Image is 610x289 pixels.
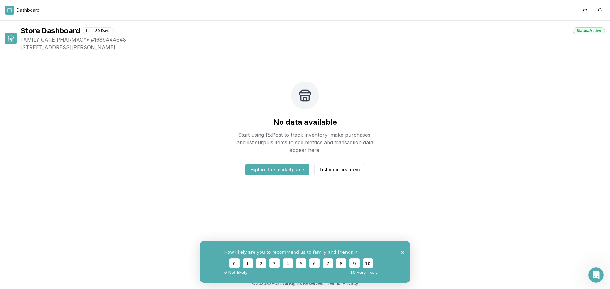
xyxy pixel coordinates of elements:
p: Start using RxPost to track inventory, make purchases, and list surplus items to see metrics and ... [234,131,376,154]
span: [STREET_ADDRESS][PERSON_NAME] [20,43,605,51]
a: Terms [327,280,340,286]
a: Privacy [343,280,358,286]
button: Explore the marketplace [245,164,309,175]
iframe: Intercom live chat [588,267,604,283]
button: List your first item [314,164,365,175]
nav: breadcrumb [17,7,40,13]
h1: Store Dashboard [20,26,80,36]
h2: No data available [273,117,337,127]
span: FAMILY CARE PHARMACY • # 1689444648 [20,36,605,43]
iframe: Survey from RxPost [200,241,410,283]
span: Dashboard [17,7,40,13]
div: Last 30 Days [83,27,114,34]
div: Status: Active [573,27,605,34]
